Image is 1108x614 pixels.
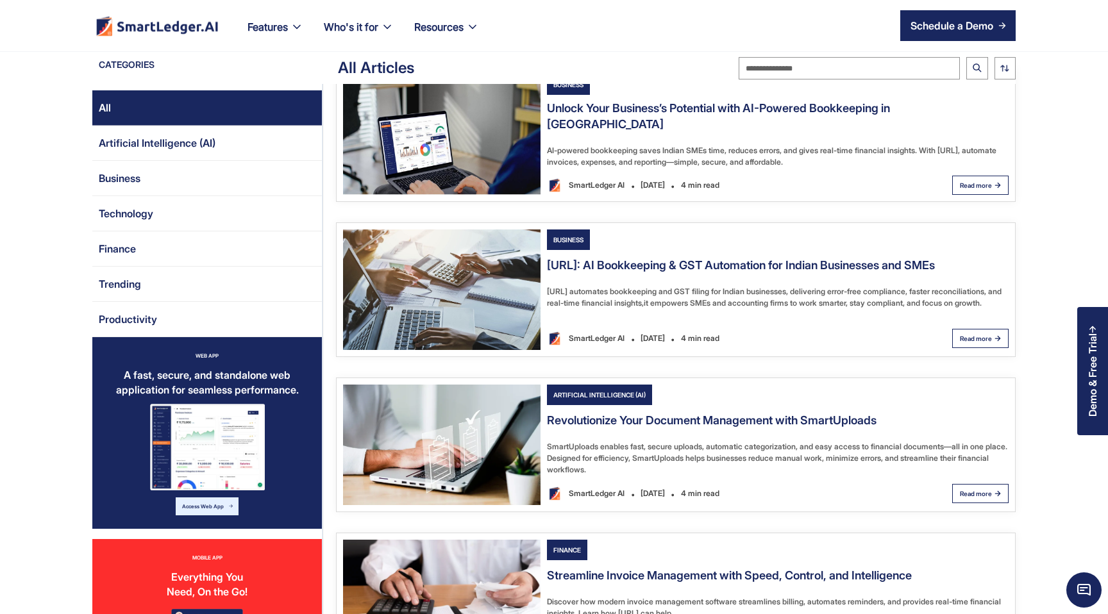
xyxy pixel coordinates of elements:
span: 05:38 PM [203,250,236,258]
img: footer logo [95,15,219,36]
img: Search [973,63,982,72]
textarea: Enter your last name [3,363,253,427]
div: . [631,481,635,506]
div: Features [248,18,288,36]
a: Streamline Invoice Management with Speed, Control, and Intelligence [547,567,912,590]
div: SmartUploads enables fast, secure uploads, automatic categorization, and easy access to financial... [547,441,1009,476]
div: SmartLedger AI [562,175,631,195]
span: hi [187,244,196,255]
a: [URL]: AI Bookkeeping & GST Automation for Indian Businesses and SMEs [547,257,935,279]
div: Schedule a Demo [911,18,993,33]
h4: Revolutionize Your Document Management with SmartUploads [547,412,877,428]
span: All [99,102,111,113]
div: . [631,326,635,351]
div: [DATE] [635,175,671,195]
a: Finance [547,540,713,560]
span: Technology [99,208,153,219]
a: home [95,15,219,36]
div: Everything You Need, On the Go! [167,569,248,599]
img: Desktop banner [150,404,265,490]
a: CATEGORIES [92,58,325,78]
span: Skip [22,326,51,340]
div: SmartLedger AI [562,483,631,504]
div: 4 min read [675,175,726,195]
img: Arrow blue [229,504,233,508]
img: arrow right [995,490,1001,497]
div: Who's it for [314,18,404,51]
div: Who's it for [324,18,378,36]
div: MOBILE APP [192,551,222,563]
img: arrow right [995,182,1001,188]
div: Operator [13,276,253,290]
div: [URL] automates bookkeeping and GST filing for Indian businesses, delivering error-free complianc... [547,286,1009,309]
div: Features [237,18,314,51]
span: Trending [99,278,141,290]
div: Resources [414,18,464,36]
div: Access Web App [182,501,224,511]
span: Artificial Intelligence (AI) [99,137,215,149]
span: Chat Widget [1066,572,1102,608]
div: Read more [960,175,992,195]
div: CATEGORIES [92,58,155,78]
a: Unlock Your Business’s Potential with AI-Powered Bookkeeping in [GEOGRAPHIC_DATA] [547,100,1009,138]
div: . [631,173,635,197]
div: A fast, secure, and standalone web application for seamless performance. [116,368,299,397]
h4: [URL]: AI Bookkeeping & GST Automation for Indian Businesses and SMEs [547,257,935,273]
span: Finance [99,243,136,254]
a: Artificial Intelligence (AI) [547,385,713,405]
a: Revolutionize Your Document Management with SmartUploads [547,412,877,435]
div: SmartLedger AI [562,328,631,349]
h4: Streamline Invoice Management with Speed, Control, and Intelligence [547,567,912,583]
a: Read more [952,329,1009,348]
div: Business [547,74,590,95]
div: AI-powered bookkeeping saves Indian SMEs time, reduces errors, and gives real-time financial insi... [547,145,1009,168]
a: Access Web App [175,496,239,515]
div: All Articles [325,58,414,78]
img: loop [1000,64,1009,71]
em: Back [10,10,35,35]
div: Finance [547,540,587,560]
div: Business [547,229,590,250]
img: arrow right [995,335,1001,342]
a: Read more [952,176,1009,195]
a: Business [547,229,713,250]
div: 4 min read [675,483,726,504]
div: Demo & Free Trial [1087,333,1098,417]
div: Read more [960,483,992,504]
div: Leave a message [38,17,185,29]
img: arrow right icon [998,22,1006,29]
div: Artificial Intelligence (AI) [547,385,652,405]
div: Read more [960,328,992,349]
span: May we know your last name please? [22,301,202,312]
span: Business [99,172,140,184]
div: . [671,326,675,351]
div: 4 min read [675,328,726,349]
a: Read more [952,484,1009,503]
div: [DATE] [635,483,671,504]
h4: Unlock Your Business’s Potential with AI-Powered Bookkeeping in [GEOGRAPHIC_DATA] [547,100,1009,132]
div: WEB APP [196,350,219,361]
div: Resources [404,18,489,51]
div: . [671,481,675,506]
span: Productivity [99,313,157,325]
a: Business [547,74,713,95]
a: Schedule a Demo [900,10,1016,41]
div: . [671,173,675,197]
div: [DATE] [635,328,671,349]
span: 05:38 PM [171,336,204,344]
